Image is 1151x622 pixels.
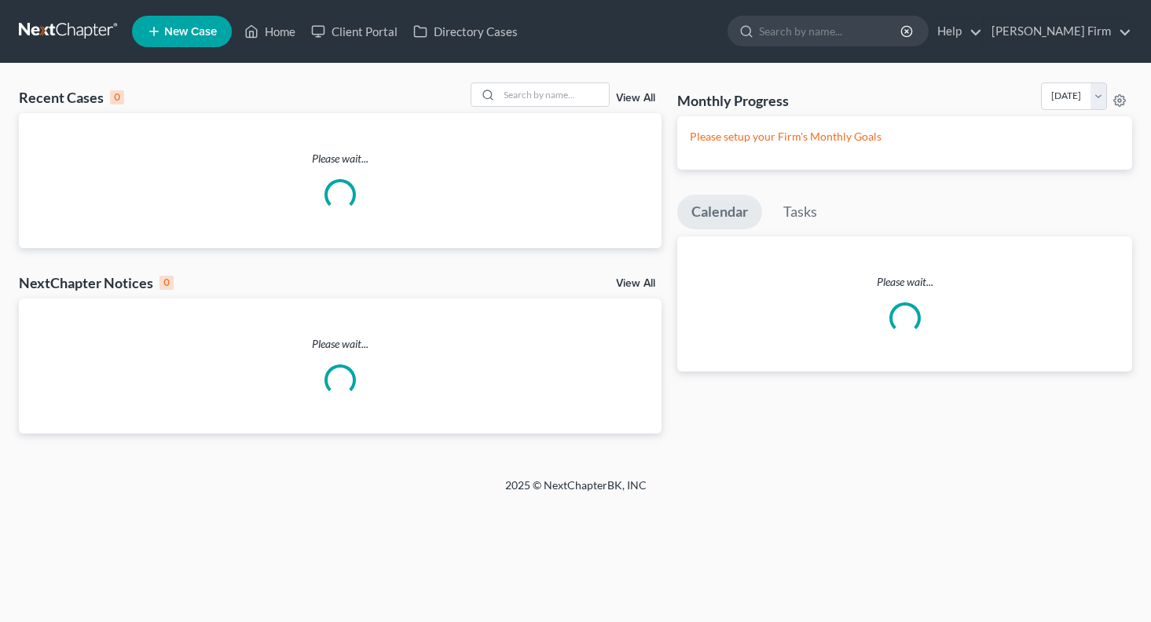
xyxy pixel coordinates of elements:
[690,129,1120,145] p: Please setup your Firm's Monthly Goals
[677,91,789,110] h3: Monthly Progress
[405,17,526,46] a: Directory Cases
[159,276,174,290] div: 0
[984,17,1131,46] a: [PERSON_NAME] Firm
[19,88,124,107] div: Recent Cases
[19,151,662,166] p: Please wait...
[677,274,1132,290] p: Please wait...
[616,93,655,104] a: View All
[19,336,662,352] p: Please wait...
[769,195,831,229] a: Tasks
[128,477,1024,506] div: 2025 © NextChapterBK, INC
[929,17,982,46] a: Help
[236,17,303,46] a: Home
[499,83,609,106] input: Search by name...
[616,278,655,289] a: View All
[759,16,903,46] input: Search by name...
[19,273,174,292] div: NextChapter Notices
[303,17,405,46] a: Client Portal
[677,195,762,229] a: Calendar
[110,90,124,104] div: 0
[164,26,217,38] span: New Case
